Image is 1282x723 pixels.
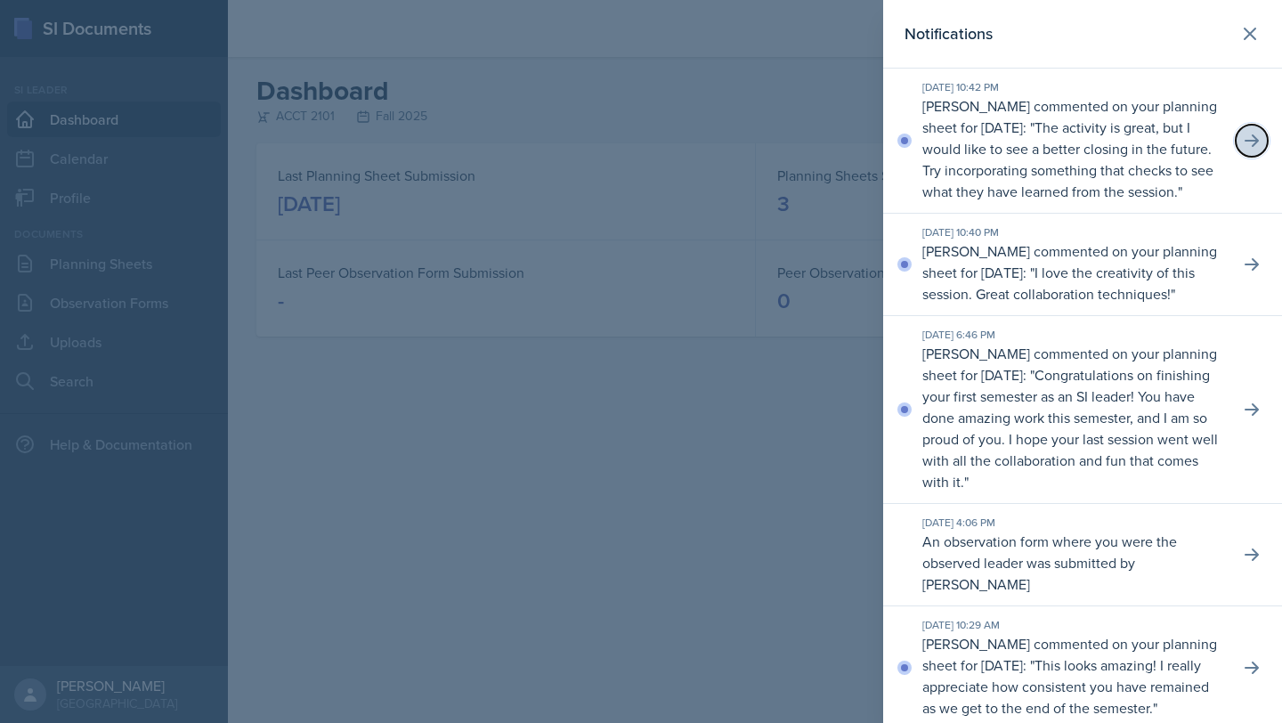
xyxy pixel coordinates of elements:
p: [PERSON_NAME] commented on your planning sheet for [DATE]: " " [922,240,1225,305]
div: [DATE] 10:42 PM [922,79,1225,95]
div: [DATE] 4:06 PM [922,515,1225,531]
p: [PERSON_NAME] commented on your planning sheet for [DATE]: " " [922,633,1225,719]
h2: Notifications [905,21,993,46]
p: [PERSON_NAME] commented on your planning sheet for [DATE]: " " [922,95,1225,202]
div: [DATE] 10:40 PM [922,224,1225,240]
div: [DATE] 6:46 PM [922,327,1225,343]
p: I love the creativity of this session. Great collaboration techniques! [922,263,1195,304]
p: An observation form where you were the observed leader was submitted by [PERSON_NAME] [922,531,1225,595]
div: [DATE] 10:29 AM [922,617,1225,633]
p: This looks amazing! I really appreciate how consistent you have remained as we get to the end of ... [922,655,1209,718]
p: [PERSON_NAME] commented on your planning sheet for [DATE]: " " [922,343,1225,492]
p: The activity is great, but I would like to see a better closing in the future. Try incorporating ... [922,118,1213,201]
p: Congratulations on finishing your first semester as an SI leader! You have done amazing work this... [922,365,1218,491]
